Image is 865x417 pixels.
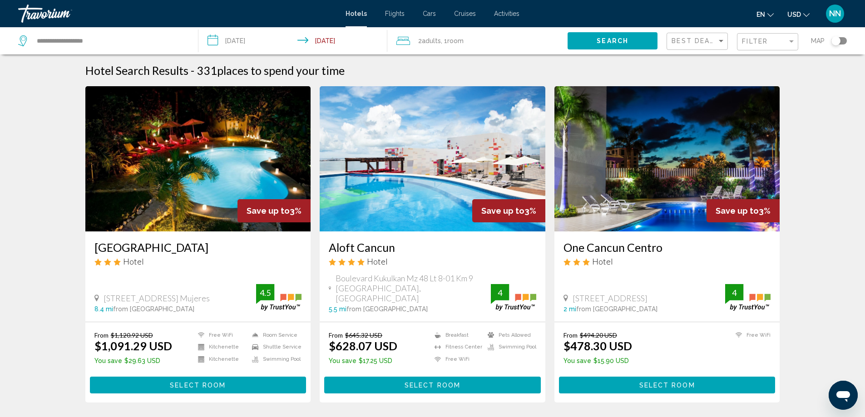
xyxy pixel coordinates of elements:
[576,305,657,313] span: from [GEOGRAPHIC_DATA]
[123,256,144,266] span: Hotel
[563,357,632,364] p: $15.90 USD
[367,256,388,266] span: Hotel
[111,331,153,339] del: $1,120.92 USD
[825,37,847,45] button: Toggle map
[563,339,632,353] ins: $478.30 USD
[418,34,441,47] span: 2
[324,379,541,389] a: Select Room
[568,32,657,49] button: Search
[787,8,810,21] button: Change currency
[385,10,405,17] a: Flights
[217,64,345,77] span: places to spend your time
[472,199,545,222] div: 3%
[563,357,591,364] span: You save
[94,357,172,364] p: $29.63 USD
[94,256,302,266] div: 3 star Hotel
[193,343,247,351] li: Kitchenette
[85,86,311,231] img: Hotel image
[324,377,541,393] button: Select Room
[787,11,801,18] span: USD
[559,379,776,389] a: Select Room
[580,331,617,339] del: $494.20 USD
[237,199,311,222] div: 3%
[346,10,367,17] a: Hotels
[247,343,302,351] li: Shuttle Service
[197,64,345,77] h2: 331
[563,256,771,266] div: 3 star Hotel
[823,4,847,23] button: User Menu
[320,86,545,231] img: Hotel image
[811,34,825,47] span: Map
[494,10,519,17] span: Activities
[422,37,441,44] span: Adults
[329,256,536,266] div: 4 star Hotel
[85,64,188,77] h1: Hotel Search Results
[447,37,464,44] span: Room
[94,357,122,364] span: You save
[18,5,336,23] a: Travorium
[554,86,780,231] a: Hotel image
[829,381,858,410] iframe: Button to launch messaging window
[441,34,464,47] span: , 1
[672,38,725,45] mat-select: Sort by
[256,284,302,311] img: trustyou-badge.svg
[481,206,524,216] span: Save up to
[716,206,759,216] span: Save up to
[104,293,210,303] span: [STREET_ADDRESS] Mujeres
[491,287,509,298] div: 4
[329,240,536,254] a: Aloft Cancun
[94,339,172,353] ins: $1,091.29 USD
[756,11,765,18] span: en
[672,37,719,44] span: Best Deals
[329,331,343,339] span: From
[346,305,428,313] span: from [GEOGRAPHIC_DATA]
[725,287,743,298] div: 4
[454,10,476,17] a: Cruises
[336,273,491,303] span: Boulevard Kukulkan Mz 48 Lt 8-01 Km 9 [GEOGRAPHIC_DATA], [GEOGRAPHIC_DATA]
[483,343,536,351] li: Swimming Pool
[329,305,346,313] span: 5.5 mi
[94,240,302,254] a: [GEOGRAPHIC_DATA]
[329,357,397,364] p: $17.25 USD
[405,382,460,389] span: Select Room
[247,206,290,216] span: Save up to
[756,8,774,21] button: Change language
[90,377,306,393] button: Select Room
[592,256,613,266] span: Hotel
[430,331,483,339] li: Breakfast
[559,377,776,393] button: Select Room
[707,199,780,222] div: 3%
[113,305,194,313] span: from [GEOGRAPHIC_DATA]
[423,10,436,17] a: Cars
[247,331,302,339] li: Room Service
[90,379,306,389] a: Select Room
[170,382,226,389] span: Select Room
[829,9,841,18] span: NN
[639,382,695,389] span: Select Room
[94,331,109,339] span: From
[329,357,356,364] span: You save
[725,284,771,311] img: trustyou-badge.svg
[563,240,771,254] a: One Cancun Centro
[247,355,302,363] li: Swimming Pool
[737,33,798,51] button: Filter
[193,355,247,363] li: Kitchenette
[387,27,568,54] button: Travelers: 2 adults, 0 children
[94,305,113,313] span: 8.4 mi
[198,27,388,54] button: Check-in date: Nov 5, 2025 Check-out date: Nov 11, 2025
[345,331,382,339] del: $645.32 USD
[191,64,194,77] span: -
[483,331,536,339] li: Pets Allowed
[430,355,483,363] li: Free WiFi
[563,305,576,313] span: 2 mi
[430,343,483,351] li: Fitness Center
